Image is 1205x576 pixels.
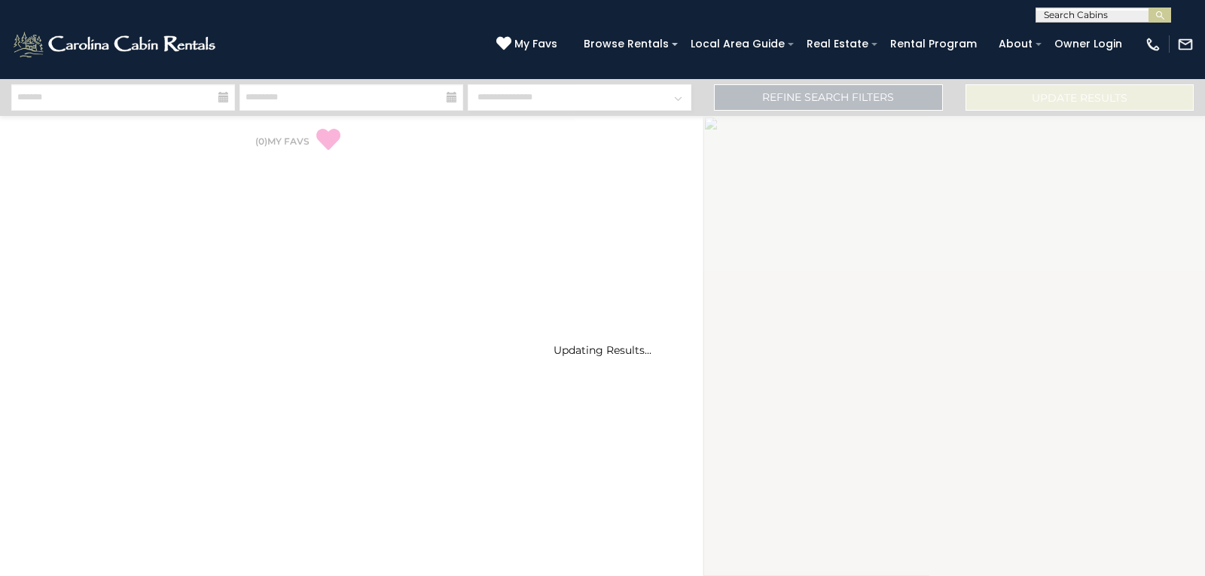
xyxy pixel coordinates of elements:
[683,32,792,56] a: Local Area Guide
[991,32,1040,56] a: About
[799,32,876,56] a: Real Estate
[576,32,676,56] a: Browse Rentals
[496,36,561,53] a: My Favs
[1177,36,1194,53] img: mail-regular-white.png
[11,29,220,59] img: White-1-2.png
[1047,32,1130,56] a: Owner Login
[1145,36,1161,53] img: phone-regular-white.png
[514,36,557,52] span: My Favs
[883,32,984,56] a: Rental Program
